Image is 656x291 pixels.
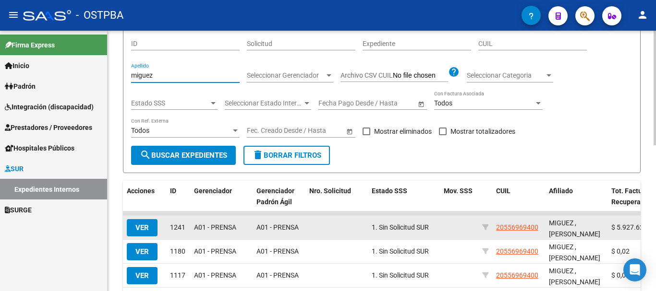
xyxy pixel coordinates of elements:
span: SUR [5,163,24,174]
input: Fecha inicio [318,99,353,107]
span: A01 - PRENSA [256,271,299,279]
button: VER [127,267,158,284]
span: A01 - PRENSA [194,247,236,255]
span: Firma Express [5,40,55,50]
span: MIGUEZ , [PERSON_NAME] [549,267,600,286]
span: - OSTPBA [76,5,123,26]
input: Archivo CSV CUIL [393,71,448,80]
datatable-header-cell: Mov. SSS [440,181,478,212]
span: 1. Sin Solicitud SUR [372,271,429,279]
datatable-header-cell: Estado SSS [368,181,440,212]
span: Mostrar totalizadores [450,126,515,137]
span: Prestadores / Proveedores [5,122,92,133]
mat-icon: help [448,66,460,78]
datatable-header-cell: Acciones [123,181,166,212]
datatable-header-cell: Gerenciador [190,181,253,212]
span: Tot. Facturas Recuperables [611,187,654,206]
span: Hospitales Públicos [5,143,74,153]
span: Gerenciador Padrón Ágil [256,187,294,206]
datatable-header-cell: Afiliado [545,181,607,212]
span: A01 - PRENSA [194,223,236,231]
button: Open calendar [416,99,426,109]
span: Afiliado [549,187,573,195]
span: Estado SSS [131,99,209,107]
span: Mostrar eliminados [374,126,432,137]
mat-icon: delete [252,149,264,161]
span: Archivo CSV CUIL [340,71,393,79]
span: Integración (discapacidad) [5,102,94,112]
span: MIGUEZ , [PERSON_NAME] [549,243,600,262]
mat-icon: menu [8,9,19,21]
button: VER [127,243,158,260]
span: 20556969400 [496,223,538,231]
span: VER [135,223,149,232]
span: A01 - PRENSA [194,271,236,279]
span: Buscar Expedientes [140,151,227,160]
span: 1241 [170,223,185,231]
input: Fecha inicio [247,127,282,135]
datatable-header-cell: CUIL [492,181,545,212]
button: VER [127,219,158,236]
span: A01 - PRENSA [256,247,299,255]
span: Acciones [127,187,155,195]
span: $ 0,02 [611,247,630,255]
span: Nro. Solicitud [309,187,351,195]
span: 20556969400 [496,247,538,255]
span: Padrón [5,81,36,92]
input: Fecha fin [290,127,337,135]
span: Inicio [5,60,29,71]
span: MIGUEZ , [PERSON_NAME] [549,219,600,238]
span: Estado SSS [372,187,407,195]
span: Mov. SSS [444,187,473,195]
span: VER [135,247,149,256]
div: Open Intercom Messenger [623,258,646,281]
span: Gerenciador [194,187,232,195]
span: 1117 [170,271,185,279]
span: Todos [131,127,149,134]
input: Fecha fin [362,99,409,107]
span: Seleccionar Categoria [467,71,545,80]
span: CUIL [496,187,510,195]
button: Borrar Filtros [243,146,330,165]
span: SURGE [5,205,32,215]
span: ID [170,187,176,195]
mat-icon: search [140,149,151,161]
button: Buscar Expedientes [131,146,236,165]
span: 1. Sin Solicitud SUR [372,247,429,255]
span: 20556969400 [496,271,538,279]
mat-icon: person [637,9,648,21]
span: A01 - PRENSA [256,223,299,231]
datatable-header-cell: ID [166,181,190,212]
span: Seleccionar Estado Interno [225,99,303,107]
span: 1180 [170,247,185,255]
span: $ 0,02 [611,271,630,279]
span: Todos [434,99,452,107]
span: Borrar Filtros [252,151,321,160]
button: Open calendar [344,126,354,136]
span: VER [135,271,149,280]
span: 1. Sin Solicitud SUR [372,223,429,231]
datatable-header-cell: Gerenciador Padrón Ágil [253,181,305,212]
datatable-header-cell: Nro. Solicitud [305,181,368,212]
span: Seleccionar Gerenciador [247,71,325,80]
